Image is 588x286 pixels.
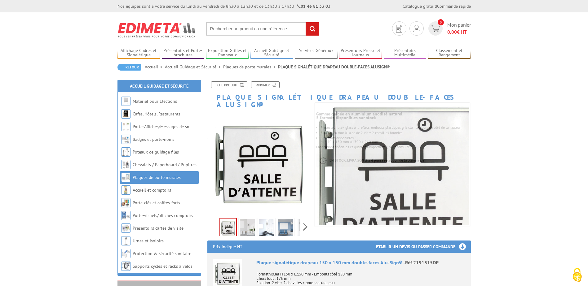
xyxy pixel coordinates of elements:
[133,225,183,231] a: Présentoirs cartes de visite
[121,160,130,169] img: Chevalets / Paperboard / Pupitres
[133,213,193,218] a: Porte-visuels/affiches comptoirs
[130,83,188,89] a: Accueil Guidage et Sécurité
[278,219,293,238] img: drapeau_signaletique_150x150mm_doubles_faces_alu_sign_2191515dp_sans_fleche_de_rotation_3bis.jpg
[133,175,181,180] a: Plaques de porte murales
[431,25,440,32] img: devis rapide
[403,3,436,9] a: Catalogue gratuit
[121,97,130,106] img: Matériel pour Élections
[240,219,255,238] img: drapeau_signaletique_150x150mm_doubles_faces_alu_sign_2191515dp_sans_fleche_de_rotation_1.jpg
[165,64,223,70] a: Accueil Guidage et Sécurité
[121,135,130,144] img: Badges et porte-noms
[162,48,205,58] a: Présentoirs et Porte-brochures
[133,136,174,142] a: Badges et porte-noms
[203,81,475,108] h1: PLAQUE SIGNALÉTIQUE DRAPEAU DOUBLE-FACES ALUSIGN®
[121,223,130,233] img: Présentoirs cartes de visite
[133,200,180,206] a: Porte-clés et coffres-forts
[403,3,471,9] div: |
[121,262,130,271] img: Supports cycles et racks à vélos
[250,48,293,58] a: Accueil Guidage et Sécurité
[278,64,390,70] li: PLAQUE SIGNALÉTIQUE DRAPEAU DOUBLE-FACES ALUSIGN®
[339,48,382,58] a: Présentoirs Presse et Journaux
[206,48,249,58] a: Exposition Grilles et Panneaux
[133,187,171,193] a: Accueil et comptoirs
[117,48,160,58] a: Affichage Cadres et Signalétique
[117,3,330,9] div: Nos équipes sont à votre service du lundi au vendredi de 8h30 à 12h30 et de 13h30 à 17h30
[447,29,457,35] span: 0,00
[405,259,439,266] span: Réf.2191515DP
[133,263,192,269] a: Supports cycles et racks à vélos
[437,3,471,9] a: Commande rapide
[121,198,130,207] img: Porte-clés et coffres-forts
[256,259,465,266] div: Plaque signalétique drapeau 150 x 150 mm double-faces Alu-Sign® -
[413,25,420,32] img: devis rapide
[211,81,247,88] a: Fiche produit
[256,268,465,285] p: Format visuel H.150 x L.150 mm - Embouts côté 150 mm L hors tout : 175 mm Fixation: 2 vis + 2 che...
[117,64,141,71] a: Retour
[133,124,191,129] a: Porte-Affiches/Messages de sol
[428,48,471,58] a: Classement et Rangement
[220,219,236,238] img: drapeau_signaletique_150x150mm_doubles_faces_alu_sign_2191515dp_sans_fleche_de_rotation.jpg
[303,222,308,232] span: Next
[306,22,319,36] input: rechercher
[133,238,164,244] a: Urnes et isoloirs
[145,64,165,70] a: Accueil
[121,122,130,131] img: Porte-Affiches/Messages de sol
[133,98,177,104] a: Matériel pour Élections
[304,81,490,267] img: drapeau_signaletique_150x150mm_doubles_faces_alu_sign_2191515dp_sans_fleche_de_rotation.jpg
[298,219,312,238] img: drapeau_signaletique_150x150mm_doubles_faces_alu_sign_2191515dp_sans_fleche_de_rotation_4.jpg
[566,265,588,286] button: Cookies (fenêtre modale)
[396,25,402,32] img: devis rapide
[117,19,197,41] img: Edimeta
[121,173,130,182] img: Plaques de porte murales
[206,22,319,36] input: Rechercher un produit ou une référence...
[133,111,180,117] a: Cafés, Hôtels, Restaurants
[133,162,197,167] a: Chevalets / Paperboard / Pupitres
[121,147,130,157] img: Poteaux de guidage files
[376,240,471,253] h3: Etablir un devis ou passer commande
[447,28,471,36] span: € HT
[223,64,278,70] a: Plaques de porte murales
[295,48,338,58] a: Services Généraux
[133,149,179,155] a: Poteaux de guidage files
[259,219,274,238] img: drapeau_signaletique_150x150mm_doubles_faces_alu_sign_2191515dp_sans_fleche_de_rotation_2.jpg
[213,240,242,253] p: Prix indiqué HT
[297,3,330,9] strong: 01 46 81 33 03
[569,267,585,283] img: Cookies (fenêtre modale)
[121,185,130,195] img: Accueil et comptoirs
[251,81,280,88] a: Imprimer
[207,111,312,216] img: drapeau_signaletique_150x150mm_doubles_faces_alu_sign_2191515dp_sans_fleche_de_rotation.jpg
[121,211,130,220] img: Porte-visuels/affiches comptoirs
[447,21,471,36] span: Mon panier
[121,109,130,119] img: Cafés, Hôtels, Restaurants
[384,48,427,58] a: Présentoirs Multimédia
[121,236,130,245] img: Urnes et isoloirs
[438,19,444,25] span: 0
[427,21,471,36] a: devis rapide 0 Mon panier 0,00€ HT
[133,251,191,256] a: Protection & Sécurité sanitaire
[121,249,130,258] img: Protection & Sécurité sanitaire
